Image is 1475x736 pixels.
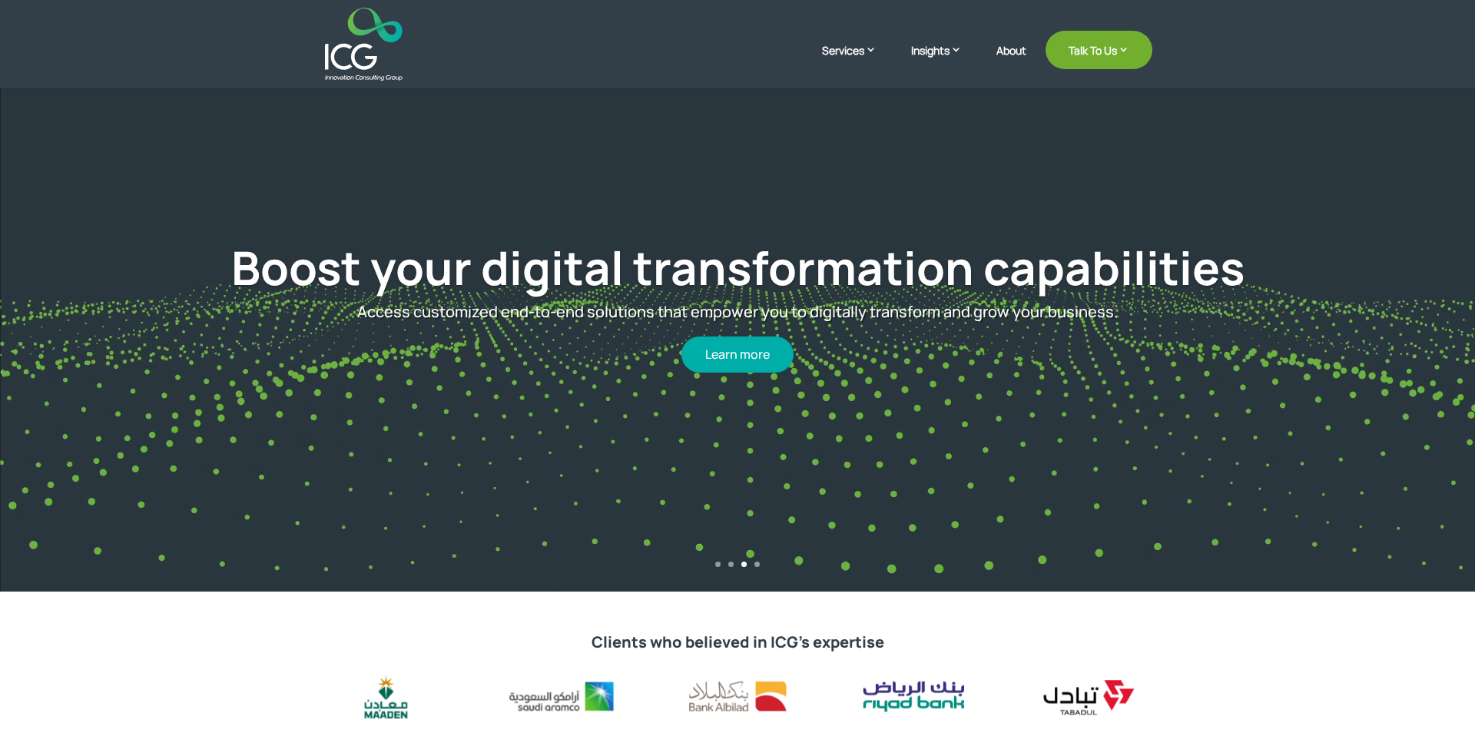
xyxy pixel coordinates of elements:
[1046,31,1152,69] a: Talk To Us
[1027,671,1152,723] img: tabadul logo
[231,236,1245,299] a: Boost your digital transformation capabilities
[741,562,747,567] a: 3
[1027,671,1152,723] div: 13 / 17
[323,671,448,723] div: 9 / 17
[715,562,721,567] a: 1
[754,562,760,567] a: 4
[728,562,734,567] a: 2
[323,671,448,723] img: maaden logo
[357,301,1118,322] span: Access customized end-to-end solutions that empower you to digitally transform and grow your busi...
[850,671,976,723] img: riyad bank
[675,671,800,723] img: bank albilad
[323,633,1152,659] h2: Clients who believed in ICG’s expertise
[996,45,1026,81] a: About
[325,8,403,81] img: ICG
[499,671,624,723] img: saudi aramco
[681,337,794,373] a: Learn more
[499,671,624,723] div: 10 / 17
[850,671,976,723] div: 12 / 17
[911,42,977,81] a: Insights
[675,671,800,723] div: 11 / 17
[822,42,892,81] a: Services
[1211,570,1475,736] iframe: Chat Widget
